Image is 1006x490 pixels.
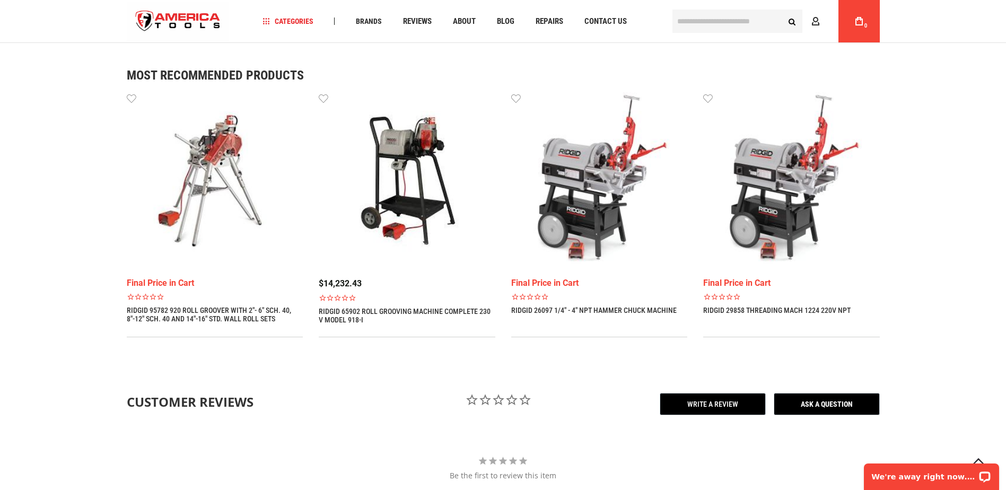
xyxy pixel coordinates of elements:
iframe: LiveChat chat widget [857,457,1006,490]
span: Reviews [403,17,432,25]
a: Categories [258,14,318,29]
a: store logo [127,2,230,41]
img: America Tools [127,2,230,41]
span: Categories [263,17,313,25]
a: RIDGID 95782 920 ROLL GROOVER WITH 2"- 6" SCH. 40, 8"-12" SCH. 40 AND 14"-16" STD. WALL ROLL SETS [127,306,303,323]
span: Rated 0.0 out of 5 stars 0 reviews [127,293,303,301]
span: $14,232.43 [319,278,362,288]
span: Brands [356,17,382,25]
div: Final Price in Cart [127,279,303,287]
a: Brands [351,14,387,29]
a: Blog [492,14,519,29]
span: About [453,17,476,25]
span: Blog [497,17,514,25]
a: RIDGID 29858 THREADING MACH 1224 220V NPT [703,306,851,314]
span: Rated 0.0 out of 5 stars 0 reviews [319,294,495,302]
span: Rated 0.0 out of 5 stars 0 reviews [703,293,880,301]
img: RIDGID 65902 Roll Grooving Machine Complete 230 V Model 918-I [319,92,495,269]
div: Final Price in Cart [511,279,688,287]
span: Write a Review [660,393,766,415]
a: Contact Us [580,14,632,29]
span: Ask a Question [774,393,880,415]
a: About [448,14,480,29]
span: Rated 0.0 out of 5 stars 0 reviews [511,293,688,301]
a: RIDGID 65902 Roll Grooving Machine Complete 230 V Model 918-I [319,307,495,324]
div: Be the first to review this item [127,470,880,481]
div: Final Price in Cart [703,279,880,287]
button: Search [782,11,802,31]
a: Repairs [531,14,568,29]
a: RIDGID 26097 1/4" - 4" NPT HAMMER CHUCK MACHINE [511,306,677,314]
span: 0 [864,23,868,29]
strong: Most Recommended Products [127,69,843,82]
img: RIDGID 29858 THREADING MACH 1224 220V NPT [703,92,880,269]
img: RIDGID 26097 1/4" - 4" NPT HAMMER CHUCK MACHINE [511,92,688,269]
span: Contact Us [584,17,627,25]
img: RIDGID 95782 920 ROLL GROOVER WITH 2"- 6" SCH. 40, 8"-12" SCH. 40 AND 14"-16" STD. WALL ROLL SETS [127,92,303,269]
a: Reviews [398,14,436,29]
div: Customer Reviews [127,393,281,411]
span: Repairs [536,17,563,25]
